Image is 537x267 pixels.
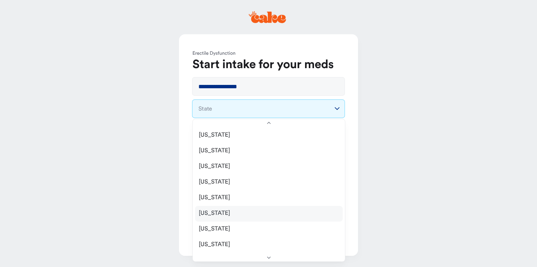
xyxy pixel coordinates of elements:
span: [US_STATE] [199,225,230,233]
span: [US_STATE] [199,178,230,186]
span: [US_STATE] [199,163,230,170]
span: [US_STATE] [199,194,230,201]
span: [US_STATE] [199,131,230,139]
span: [US_STATE] [199,210,230,217]
span: [US_STATE] [199,147,230,155]
span: [US_STATE] [199,241,230,248]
